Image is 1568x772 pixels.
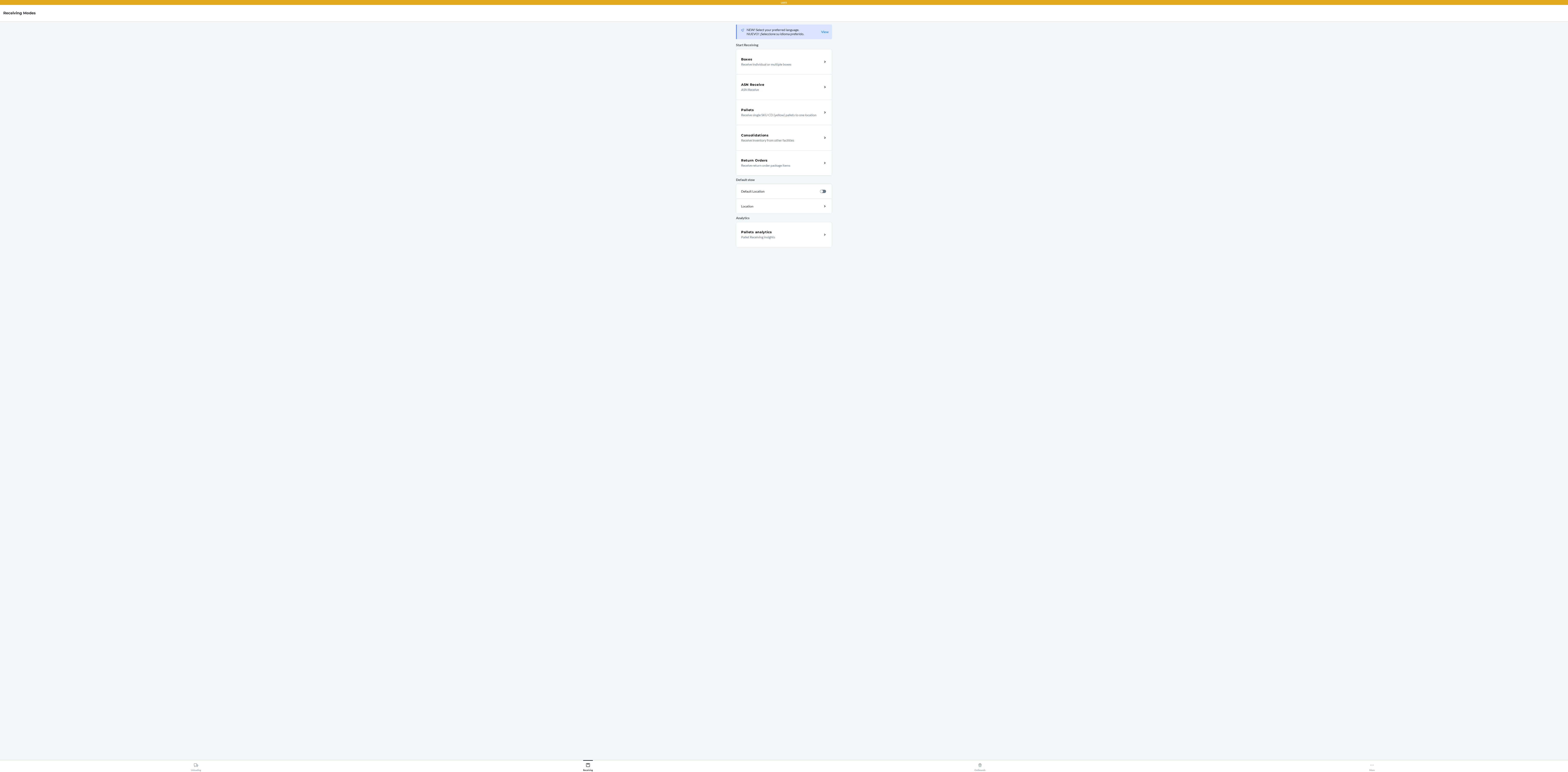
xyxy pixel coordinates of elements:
[741,204,789,209] p: Location
[741,138,819,143] p: Receive inventory from other facilities
[974,761,986,771] div: Outbounds
[736,199,832,214] a: Location
[741,82,764,87] h5: ASN Receive
[736,42,832,47] p: Start Receiving
[741,230,772,235] h5: Pallets analytics
[741,57,752,62] h5: Boxes
[741,189,817,194] p: Default Location
[736,150,832,176] a: Return OrdersReceive return order package items
[1176,760,1568,771] button: More
[3,10,36,16] h4: Receiving Modes
[784,760,1176,771] button: Outbounds
[741,87,819,92] p: ASN Receive
[191,761,201,771] div: Unloading
[736,215,832,220] p: Analytics
[583,761,593,771] div: Receiving
[741,108,754,113] h5: Pallets
[736,125,832,150] a: ConsolidationsReceive inventory from other facilities
[736,222,832,247] a: Pallets analyticsPallet Receiving insights
[747,28,804,32] p: NEW! Select your preferred language.
[741,158,768,163] h5: Return Orders
[1369,761,1375,771] div: More
[781,1,787,4] p: LAX1
[736,100,832,125] a: PalletsReceive single SKU CD (yellow) pallets to one location
[741,113,819,117] p: Receive single SKU CD (yellow) pallets to one location
[736,49,832,74] a: BoxesReceive individual or multiple boxes
[392,760,784,771] button: Receiving
[741,163,819,168] p: Receive return order package items
[747,32,804,36] p: NUEVO! ¡Seleccione su idioma preferido.
[736,177,832,182] p: Default stow
[821,30,829,34] a: View
[741,62,819,67] p: Receive individual or multiple boxes
[741,235,819,240] p: Pallet Receiving insights
[741,133,769,138] h5: Consolidations
[736,74,832,100] a: ASN ReceiveASN Receive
